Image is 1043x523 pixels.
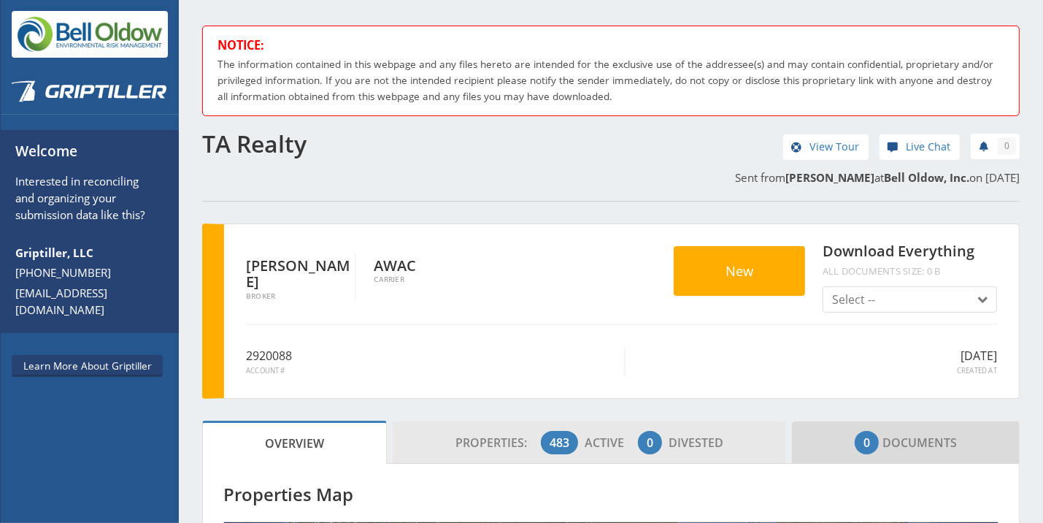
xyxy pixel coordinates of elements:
[960,131,1020,160] div: notifications
[15,141,157,173] h6: Welcome
[823,239,997,278] h4: Download Everything
[15,245,93,260] strong: Griptiller, LLC
[647,434,653,451] span: 0
[636,366,997,376] span: Created At
[585,435,635,451] span: Active
[246,253,356,300] div: [PERSON_NAME]
[971,134,1020,159] a: 0
[785,170,874,185] strong: [PERSON_NAME]
[620,160,1020,186] p: Sent from at on [DATE]
[674,246,805,296] button: New
[783,134,869,160] a: View Tour
[455,435,538,451] span: Properties:
[880,134,960,160] a: Live Chat
[823,286,997,313] button: Select --
[880,134,960,164] div: help
[265,429,324,458] span: Overview
[1004,140,1009,153] span: 0
[832,291,875,308] span: Select --
[246,292,355,300] span: Broker
[550,434,569,451] span: 483
[906,139,950,155] span: Live Chat
[223,484,998,504] h4: Properties Map
[15,285,157,318] a: [EMAIL_ADDRESS][DOMAIN_NAME]
[218,37,264,53] strong: NOTICE:
[202,131,602,157] h1: TA Realty
[15,264,157,281] a: [PHONE_NUMBER]
[246,347,626,376] div: 2920088
[809,139,859,155] span: View Tour
[246,366,613,376] span: Account #
[863,434,870,451] span: 0
[1,69,179,123] a: Griptiller
[626,347,997,376] div: [DATE]
[218,56,997,104] p: The information contained in this webpage and any files hereto are intended for the exclusive use...
[12,355,163,378] a: Learn More About Griptiller
[669,435,723,451] span: Divested
[726,261,753,280] span: New
[823,265,997,277] span: All documents size: 0 B
[12,11,168,58] img: Bell Oldow, Inc.
[15,173,157,226] p: Interested in reconciling and organizing your submission data like this?
[884,170,969,185] strong: Bell Oldow, Inc.
[374,275,484,283] span: Carrier
[374,253,484,284] div: AWAC
[855,428,957,457] span: Documents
